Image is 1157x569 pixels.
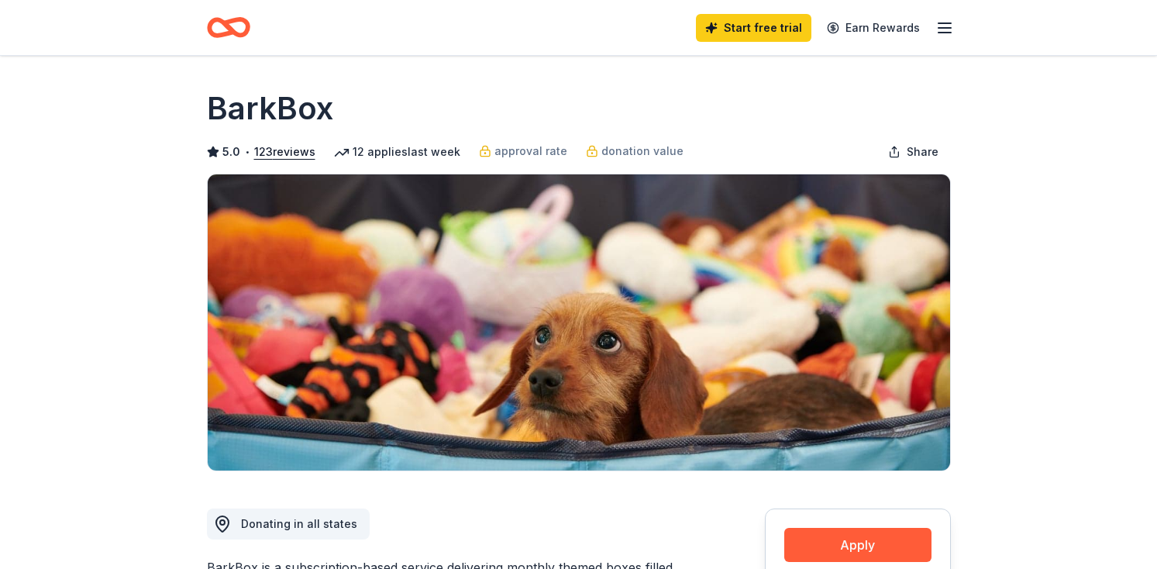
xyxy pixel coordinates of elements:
a: Earn Rewards [818,14,929,42]
a: donation value [586,142,684,160]
a: Home [207,9,250,46]
h1: BarkBox [207,87,333,130]
button: Apply [784,528,931,562]
span: donation value [601,142,684,160]
span: Donating in all states [241,517,357,530]
a: Start free trial [696,14,811,42]
span: • [244,146,250,158]
span: 5.0 [222,143,240,161]
span: approval rate [494,142,567,160]
img: Image for BarkBox [208,174,950,471]
button: Share [876,136,951,167]
span: Share [907,143,938,161]
a: approval rate [479,142,567,160]
button: 123reviews [254,143,315,161]
div: 12 applies last week [334,143,460,161]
